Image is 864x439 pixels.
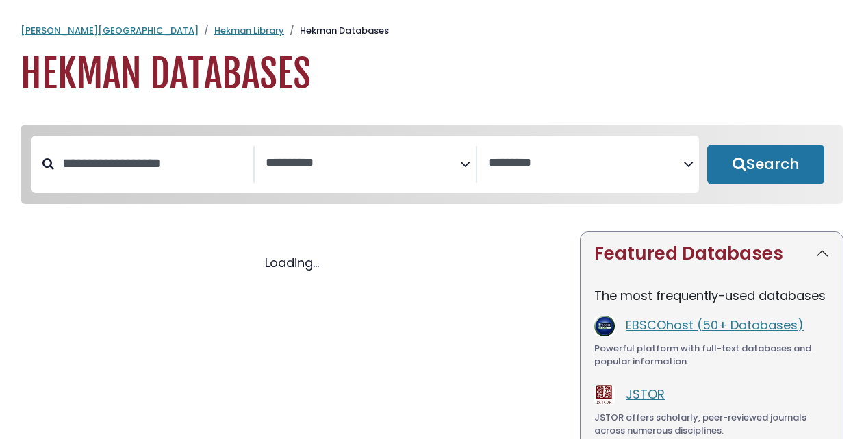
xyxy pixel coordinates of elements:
[54,152,253,175] input: Search database by title or keyword
[21,24,199,37] a: [PERSON_NAME][GEOGRAPHIC_DATA]
[594,342,829,368] div: Powerful platform with full-text databases and popular information.
[21,24,843,38] nav: breadcrumb
[581,232,843,275] button: Featured Databases
[626,316,804,334] a: EBSCOhost (50+ Databases)
[21,125,843,204] nav: Search filters
[594,411,829,438] div: JSTOR offers scholarly, peer-reviewed journals across numerous disciplines.
[214,24,284,37] a: Hekman Library
[488,156,683,171] textarea: Search
[266,156,461,171] textarea: Search
[594,286,829,305] p: The most frequently-used databases
[626,386,665,403] a: JSTOR
[707,145,824,184] button: Submit for Search Results
[21,253,563,272] div: Loading...
[284,24,389,38] li: Hekman Databases
[21,51,843,97] h1: Hekman Databases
